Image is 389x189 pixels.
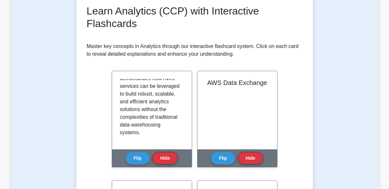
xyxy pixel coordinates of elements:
button: Hide [152,152,178,165]
button: Hide [238,152,263,165]
h2: Learn Analytics (CCP) with Interactive Flashcards [87,5,303,30]
button: Flip [126,152,150,165]
h2: AWS Data Exchange [205,79,270,87]
button: Flip [211,152,235,165]
p: Master key concepts in Analytics through our interactive flashcard system. Click on each card to ... [87,43,303,58]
